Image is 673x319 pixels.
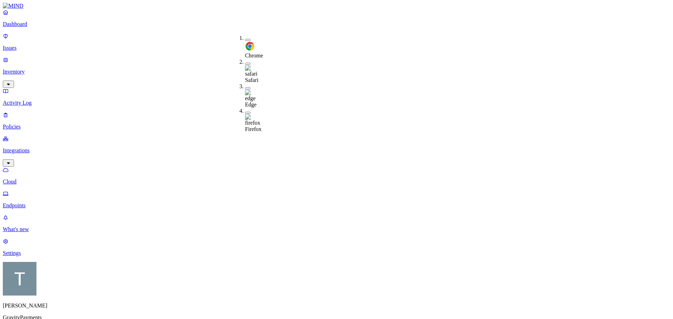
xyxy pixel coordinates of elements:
[245,102,257,108] span: Edge
[3,226,670,233] p: What's new
[3,250,670,256] p: Settings
[3,167,670,185] a: Cloud
[3,262,36,296] img: Tim Rasmussen
[245,126,261,132] span: Firefox
[3,3,23,9] img: MIND
[3,9,670,27] a: Dashboard
[3,214,670,233] a: What's new
[3,136,670,166] a: Integrations
[3,100,670,106] p: Activity Log
[3,147,670,154] p: Integrations
[3,33,670,51] a: Issues
[3,190,670,209] a: Endpoints
[3,45,670,51] p: Issues
[245,41,255,51] img: chrome
[3,124,670,130] p: Policies
[3,112,670,130] a: Policies
[3,88,670,106] a: Activity Log
[245,53,263,58] span: Chrome
[3,69,670,75] p: Inventory
[3,303,670,309] p: [PERSON_NAME]
[245,114,260,126] img: firefox
[245,77,258,83] span: Safari
[245,65,258,77] img: safari
[3,57,670,87] a: Inventory
[3,202,670,209] p: Endpoints
[3,238,670,256] a: Settings
[3,21,670,27] p: Dashboard
[3,3,670,9] a: MIND
[245,90,256,102] img: edge
[3,179,670,185] p: Cloud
